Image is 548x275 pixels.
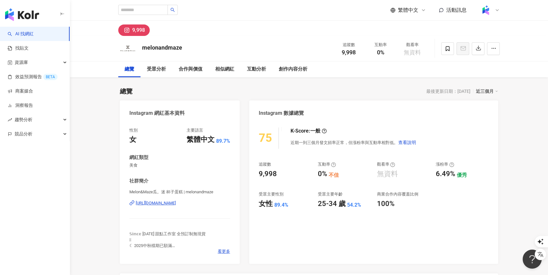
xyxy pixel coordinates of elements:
[398,140,416,145] span: 查看說明
[398,7,418,14] span: 繁體中文
[132,26,145,35] div: 9,998
[247,65,266,73] div: 互動分析
[218,249,230,254] span: 看更多
[8,118,12,122] span: rise
[129,178,148,184] div: 社群簡介
[400,42,424,48] div: 觀看率
[129,189,230,195] span: Melon&Maze瓜。迷 杯子蛋糕 | melonandmaze
[259,110,304,117] div: Instagram 數據總覽
[129,135,136,145] div: 女
[274,202,288,209] div: 89.4%
[259,132,272,145] div: 75
[15,127,32,141] span: 競品分析
[142,44,182,52] div: melonandmaze
[377,162,395,167] div: 觀看率
[8,45,29,52] a: 找貼文
[170,8,175,12] span: search
[8,31,34,37] a: searchAI 找網紅
[129,110,185,117] div: Instagram 網紅基本資料
[215,65,234,73] div: 相似網紅
[5,8,39,21] img: logo
[147,65,166,73] div: 受眾分析
[342,49,356,56] span: 9,998
[398,136,416,149] button: 查看說明
[8,102,33,109] a: 洞察報告
[318,162,336,167] div: 互動率
[187,127,203,133] div: 主要語言
[125,65,134,73] div: 總覽
[136,200,176,206] div: [URL][DOMAIN_NAME]
[259,199,273,209] div: 女性
[377,169,398,179] div: 無資料
[15,113,32,127] span: 趨勢分析
[118,39,137,58] img: KOL Avatar
[426,89,470,94] div: 最後更新日期：[DATE]
[480,4,492,16] img: Kolr%20app%20icon%20%281%29.png
[15,55,28,70] span: 資源庫
[436,162,454,167] div: 漲粉率
[347,202,361,209] div: 54.2%
[318,169,327,179] div: 0%
[446,7,467,13] span: 活動訊息
[259,162,271,167] div: 追蹤數
[457,172,467,179] div: 優秀
[377,49,384,56] span: 0%
[318,199,345,209] div: 25-34 歲
[8,88,33,94] a: 商案媒合
[129,200,230,206] a: [URL][DOMAIN_NAME]
[120,87,133,96] div: 總覽
[310,127,320,134] div: 一般
[368,42,393,48] div: 互動率
[291,127,327,134] div: K-Score :
[436,169,455,179] div: 6.49%
[318,191,342,197] div: 受眾主要年齡
[179,65,202,73] div: 合作與價值
[337,42,361,48] div: 追蹤數
[328,172,339,179] div: 不佳
[377,191,418,197] div: 商業合作內容覆蓋比例
[404,49,421,56] span: 無資料
[216,138,230,145] span: 89.7%
[377,199,394,209] div: 100%
[259,191,284,197] div: 受眾主要性別
[187,135,215,145] div: 繁體中文
[118,24,150,36] button: 9,998
[279,65,307,73] div: 創作內容分析
[291,136,416,149] div: 近期一到三個月發文頻率正常，但漲粉率與互動率相對低。
[476,87,498,95] div: 近三個月
[523,250,542,269] iframe: Help Scout Beacon - Open
[259,169,277,179] div: 9,998
[129,162,230,168] span: 美食
[129,127,138,133] div: 性別
[129,154,148,161] div: 網紅類型
[8,74,58,80] a: 效益預測報告BETA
